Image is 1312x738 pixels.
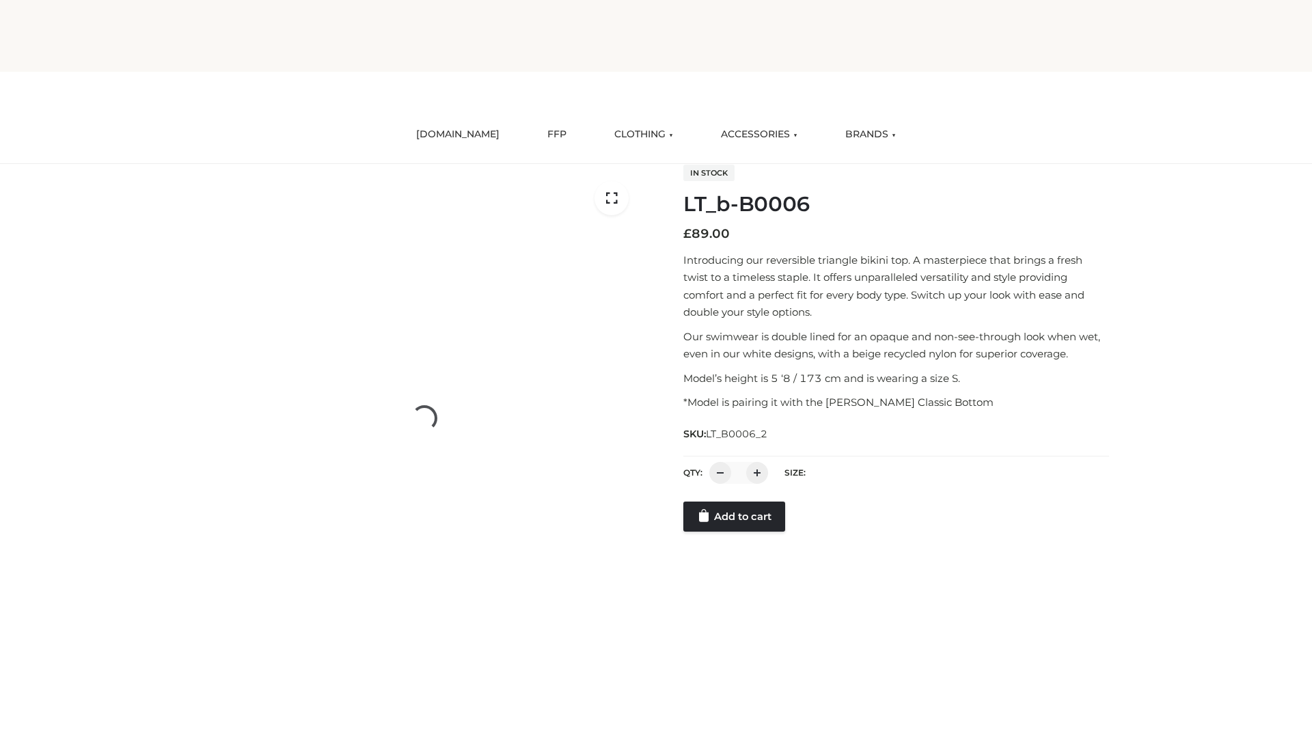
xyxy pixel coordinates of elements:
a: BRANDS [835,120,906,150]
span: £ [683,226,692,241]
a: [DOMAIN_NAME] [406,120,510,150]
p: Our swimwear is double lined for an opaque and non-see-through look when wet, even in our white d... [683,328,1109,363]
bdi: 89.00 [683,226,730,241]
label: QTY: [683,467,702,478]
a: ACCESSORIES [711,120,808,150]
p: Introducing our reversible triangle bikini top. A masterpiece that brings a fresh twist to a time... [683,251,1109,321]
span: LT_B0006_2 [706,428,767,440]
span: In stock [683,165,735,181]
label: Size: [784,467,806,478]
a: CLOTHING [604,120,683,150]
h1: LT_b-B0006 [683,192,1109,217]
a: FFP [537,120,577,150]
p: *Model is pairing it with the [PERSON_NAME] Classic Bottom [683,394,1109,411]
span: SKU: [683,426,769,442]
p: Model’s height is 5 ‘8 / 173 cm and is wearing a size S. [683,370,1109,387]
a: Add to cart [683,502,785,532]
